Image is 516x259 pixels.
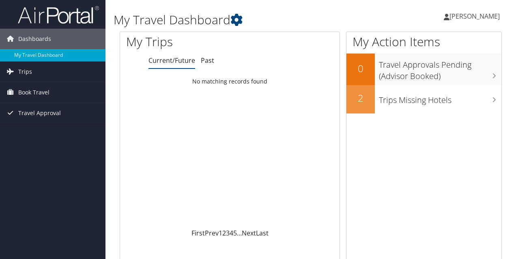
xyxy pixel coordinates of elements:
[230,229,233,238] a: 4
[148,56,195,65] a: Current/Future
[219,229,222,238] a: 1
[18,82,49,103] span: Book Travel
[256,229,269,238] a: Last
[18,103,61,123] span: Travel Approval
[449,12,500,21] span: [PERSON_NAME]
[126,33,242,50] h1: My Trips
[346,62,375,75] h2: 0
[120,74,340,89] td: No matching records found
[444,4,508,28] a: [PERSON_NAME]
[205,229,219,238] a: Prev
[237,229,242,238] span: …
[201,56,214,65] a: Past
[346,85,501,113] a: 2Trips Missing Hotels
[18,29,51,49] span: Dashboards
[191,229,205,238] a: First
[242,229,256,238] a: Next
[233,229,237,238] a: 5
[222,229,226,238] a: 2
[226,229,230,238] a: 3
[379,55,501,82] h3: Travel Approvals Pending (Advisor Booked)
[114,11,376,28] h1: My Travel Dashboard
[346,33,501,50] h1: My Action Items
[18,62,32,82] span: Trips
[18,5,99,24] img: airportal-logo.png
[379,90,501,106] h3: Trips Missing Hotels
[346,91,375,105] h2: 2
[346,54,501,85] a: 0Travel Approvals Pending (Advisor Booked)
